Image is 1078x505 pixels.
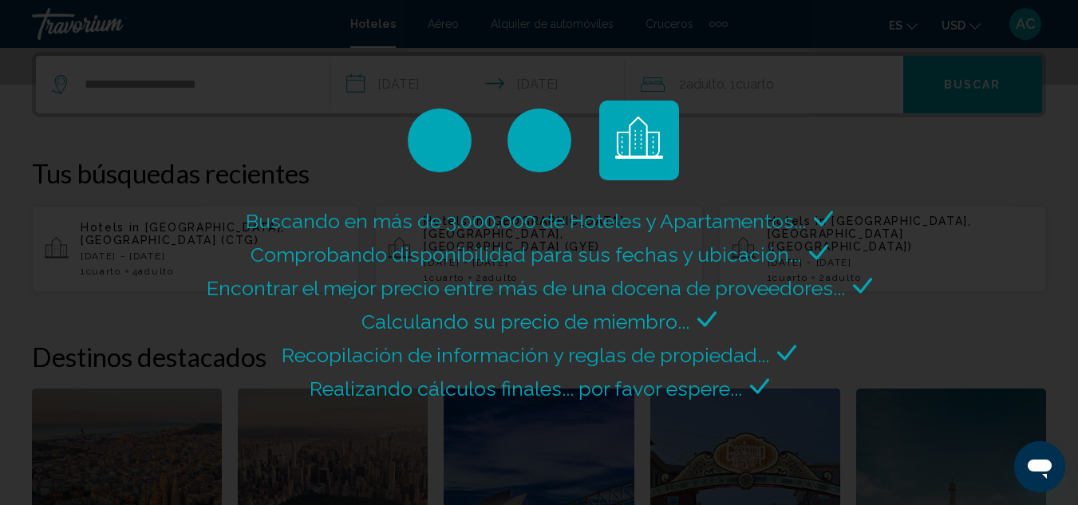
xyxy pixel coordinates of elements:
span: Buscando en más de 3.000.000 de Hoteles y Apartamentos... [246,209,806,233]
span: Realizando cálculos finales... por favor espere... [310,377,742,400]
iframe: Botón para iniciar la ventana de mensajería [1014,441,1065,492]
span: Calculando su precio de miembro... [361,310,689,333]
span: Comprobando disponibilidad para sus fechas y ubicación... [251,243,801,266]
span: Encontrar el mejor precio entre más de una docena de proveedores... [207,276,845,300]
span: Recopilación de información y reglas de propiedad... [282,343,769,367]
